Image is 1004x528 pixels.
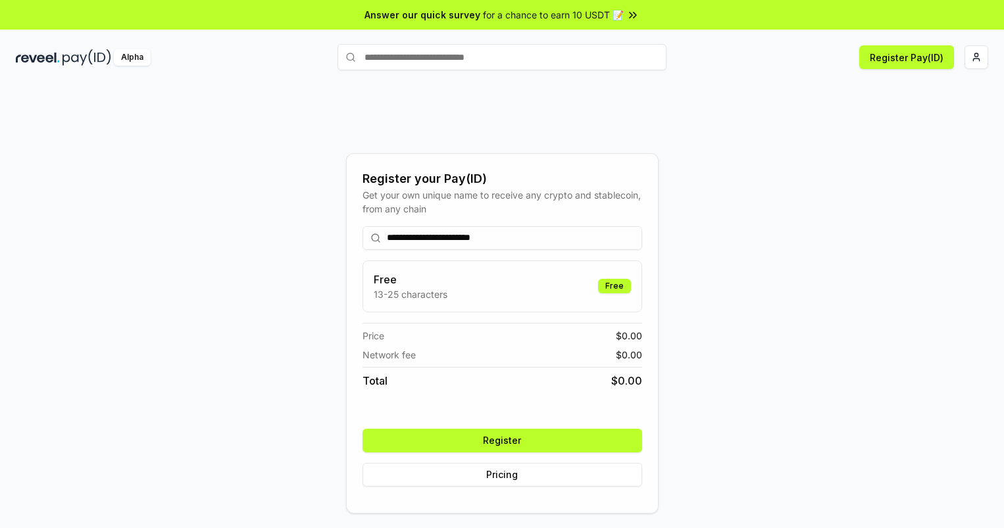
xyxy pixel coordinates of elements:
[483,8,624,22] span: for a chance to earn 10 USDT 📝
[364,8,480,22] span: Answer our quick survey
[16,49,60,66] img: reveel_dark
[363,348,416,362] span: Network fee
[374,272,447,287] h3: Free
[859,45,954,69] button: Register Pay(ID)
[363,329,384,343] span: Price
[598,279,631,293] div: Free
[616,348,642,362] span: $ 0.00
[363,170,642,188] div: Register your Pay(ID)
[611,373,642,389] span: $ 0.00
[363,188,642,216] div: Get your own unique name to receive any crypto and stablecoin, from any chain
[616,329,642,343] span: $ 0.00
[363,429,642,452] button: Register
[374,287,447,301] p: 13-25 characters
[363,463,642,487] button: Pricing
[114,49,151,66] div: Alpha
[363,373,388,389] span: Total
[63,49,111,66] img: pay_id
